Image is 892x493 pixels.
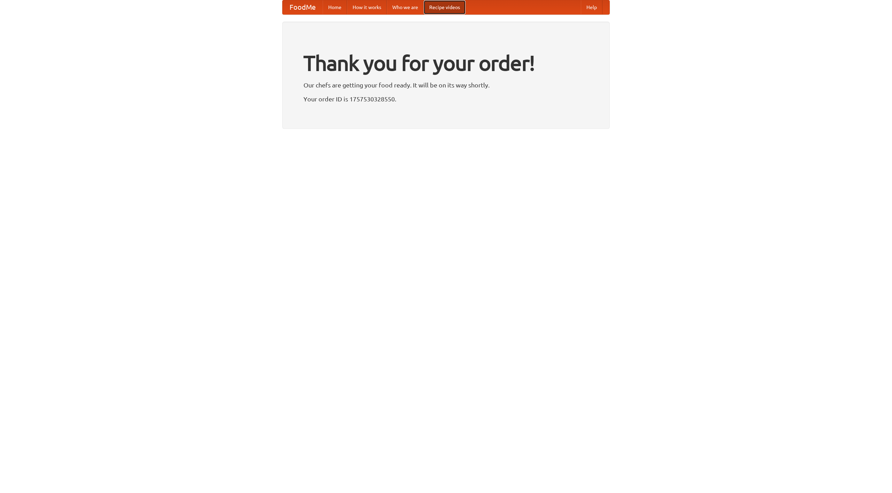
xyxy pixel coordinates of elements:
a: FoodMe [283,0,323,14]
a: Help [581,0,602,14]
p: Our chefs are getting your food ready. It will be on its way shortly. [303,80,589,90]
a: Home [323,0,347,14]
p: Your order ID is 1757530328550. [303,94,589,104]
a: Who we are [387,0,424,14]
h1: Thank you for your order! [303,46,589,80]
a: Recipe videos [424,0,466,14]
a: How it works [347,0,387,14]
